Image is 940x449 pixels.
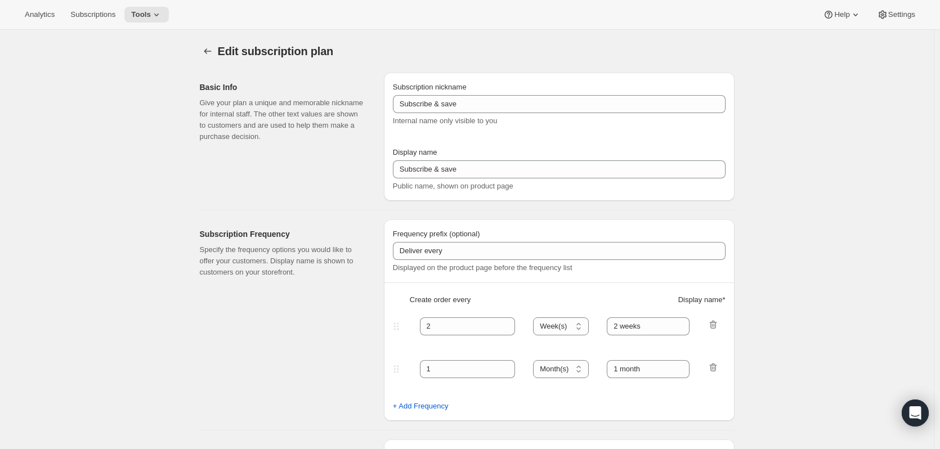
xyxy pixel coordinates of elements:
button: Settings [870,7,922,23]
span: Display name * [678,294,726,306]
span: Settings [888,10,915,19]
span: Frequency prefix (optional) [393,230,480,238]
span: Tools [131,10,151,19]
p: Specify the frequency options you would like to offer your customers. Display name is shown to cu... [200,244,366,278]
span: Displayed on the product page before the frequency list [393,263,572,272]
input: Deliver every [393,242,726,260]
span: Edit subscription plan [218,45,334,57]
p: Give your plan a unique and memorable nickname for internal staff. The other text values are show... [200,97,366,142]
span: Internal name only visible to you [393,116,498,125]
span: Create order every [410,294,471,306]
button: Subscriptions [64,7,122,23]
input: Subscribe & Save [393,95,726,113]
button: Help [816,7,867,23]
span: Public name, shown on product page [393,182,513,190]
span: Subscription nickname [393,83,467,91]
span: Subscriptions [70,10,115,19]
span: Analytics [25,10,55,19]
button: Tools [124,7,169,23]
input: 1 month [607,317,690,335]
button: Subscription plans [200,43,216,59]
button: + Add Frequency [386,397,455,415]
input: Subscribe & Save [393,160,726,178]
button: Analytics [18,7,61,23]
input: 1 month [607,360,690,378]
h2: Basic Info [200,82,366,93]
div: Open Intercom Messenger [902,399,929,426]
span: + Add Frequency [393,401,449,412]
h2: Subscription Frequency [200,228,366,240]
span: Help [834,10,849,19]
span: Display name [393,148,437,156]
